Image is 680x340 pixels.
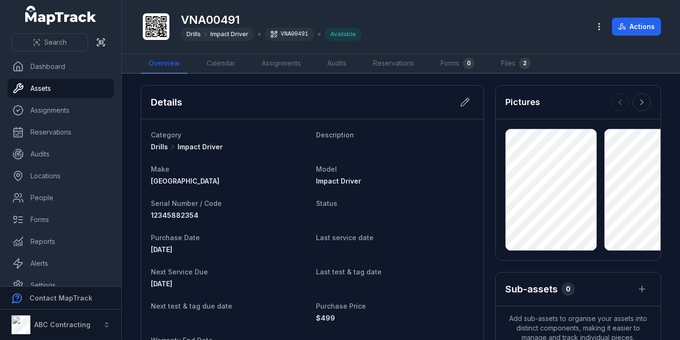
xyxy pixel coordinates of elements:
span: 499 AUD [316,314,335,322]
span: Impact Driver [177,142,223,152]
span: 12345882354 [151,211,198,219]
div: 0 [463,58,474,69]
span: [GEOGRAPHIC_DATA] [151,177,219,185]
a: Reservations [8,123,114,142]
span: Model [316,165,337,173]
span: Purchase Date [151,233,200,242]
span: [DATE] [151,245,172,253]
button: Search [11,33,88,51]
a: Reservations [365,54,422,74]
span: Search [44,38,67,47]
time: 02/09/2025, 2:00:00 am [151,245,172,253]
span: Next test & tag due date [151,302,232,310]
h2: Details [151,96,182,109]
span: Serial Number / Code [151,199,222,207]
time: 02/09/2025, 12:00:00 am [151,280,172,288]
span: Impact Driver [210,30,248,38]
div: VNA00491 [265,28,314,41]
span: [DATE] [151,280,172,288]
h1: VNA00491 [181,12,362,28]
a: People [8,188,114,207]
span: Drills [187,30,201,38]
a: Assignments [254,54,308,74]
span: Purchase Price [316,302,366,310]
div: Available [325,28,362,41]
span: Description [316,131,354,139]
a: Locations [8,166,114,185]
span: Make [151,165,169,173]
span: Last test & tag date [316,268,382,276]
span: Status [316,199,337,207]
div: 2 [519,58,531,69]
a: Assignments [8,101,114,120]
span: Drills [151,142,168,152]
a: Alerts [8,254,114,273]
a: Audits [8,145,114,164]
span: Impact Driver [316,177,361,185]
a: Reports [8,232,114,251]
a: Forms [8,210,114,229]
a: MapTrack [25,6,97,25]
a: Files2 [493,54,538,74]
a: Assets [8,79,114,98]
a: Settings [8,276,114,295]
h2: Sub-assets [505,282,558,296]
span: Category [151,131,181,139]
a: Dashboard [8,57,114,76]
strong: ABC Contracting [34,321,90,329]
h3: Pictures [505,96,540,109]
a: Calendar [199,54,243,74]
a: Audits [320,54,354,74]
span: Last service date [316,233,374,242]
strong: Contact MapTrack [30,294,92,302]
div: 0 [562,282,575,296]
a: Overview [141,54,187,74]
span: Next Service Due [151,268,208,276]
button: Actions [612,18,661,36]
a: Forms0 [433,54,482,74]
